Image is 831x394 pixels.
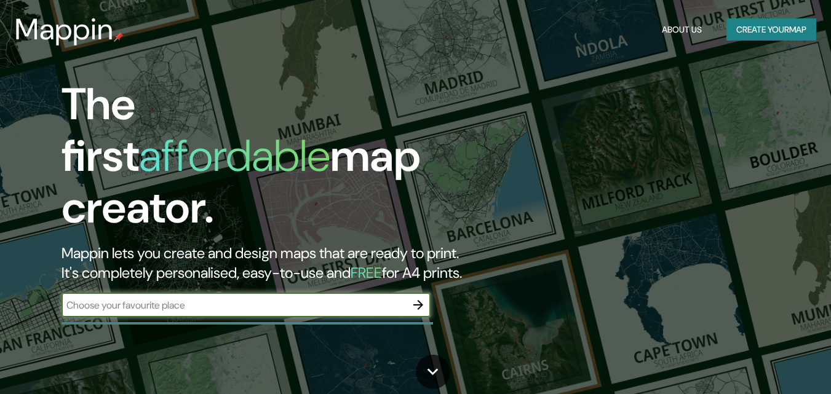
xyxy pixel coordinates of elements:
[139,127,330,184] h1: affordable
[351,263,382,282] h5: FREE
[62,243,477,283] h2: Mappin lets you create and design maps that are ready to print. It's completely personalised, eas...
[62,79,477,243] h1: The first map creator.
[15,12,114,47] h3: Mappin
[657,18,707,41] button: About Us
[114,32,124,42] img: mappin-pin
[62,298,406,312] input: Choose your favourite place
[726,18,816,41] button: Create yourmap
